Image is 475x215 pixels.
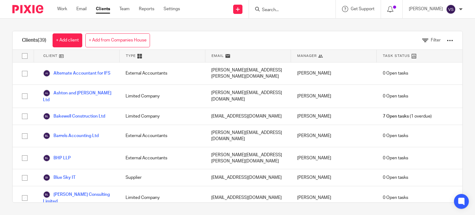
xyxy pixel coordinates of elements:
[261,7,317,13] input: Search
[383,133,408,139] span: 0 Open tasks
[291,186,377,209] div: [PERSON_NAME]
[351,7,374,11] span: Get Support
[43,70,50,77] img: svg%3E
[76,6,87,12] a: Email
[291,108,377,125] div: [PERSON_NAME]
[53,33,82,47] a: + Add client
[119,169,205,186] div: Supplier
[126,53,136,58] span: Type
[43,70,110,77] a: Alternate Accountant for IFS
[139,6,154,12] a: Reports
[43,89,50,97] img: svg%3E
[383,155,408,161] span: 0 Open tasks
[205,147,291,169] div: [PERSON_NAME][EMAIL_ADDRESS][PERSON_NAME][DOMAIN_NAME]
[43,132,99,140] a: Barrels Accounting Ltd
[446,4,456,14] img: svg%3E
[164,6,180,12] a: Settings
[43,113,50,120] img: svg%3E
[43,89,113,103] a: Ashton and [PERSON_NAME] Ltd
[43,174,50,181] img: svg%3E
[43,132,50,140] img: svg%3E
[85,33,150,47] a: + Add from Companies House
[205,85,291,108] div: [PERSON_NAME][EMAIL_ADDRESS][DOMAIN_NAME]
[43,154,50,162] img: svg%3E
[383,174,408,181] span: 0 Open tasks
[119,85,205,108] div: Limited Company
[119,6,130,12] a: Team
[119,125,205,147] div: External Accountants
[297,53,317,58] span: Manager
[383,113,409,119] span: 7 Open tasks
[43,191,50,198] img: svg%3E
[43,191,113,204] a: [PERSON_NAME] Consulting Limited
[205,186,291,209] div: [EMAIL_ADDRESS][DOMAIN_NAME]
[431,38,441,42] span: Filter
[291,62,377,84] div: [PERSON_NAME]
[119,147,205,169] div: External Accountants
[383,113,432,119] span: (1 overdue)
[205,125,291,147] div: [PERSON_NAME][EMAIL_ADDRESS][DOMAIN_NAME]
[119,62,205,84] div: External Accountants
[291,85,377,108] div: [PERSON_NAME]
[43,53,58,58] span: Client
[19,50,31,62] input: Select all
[119,108,205,125] div: Limited Company
[291,169,377,186] div: [PERSON_NAME]
[43,154,71,162] a: BHP LLP
[409,6,443,12] p: [PERSON_NAME]
[43,174,75,181] a: Blue Sky IT
[38,38,46,43] span: (39)
[22,37,46,44] h1: Clients
[96,6,110,12] a: Clients
[383,195,408,201] span: 0 Open tasks
[57,6,67,12] a: Work
[43,113,105,120] a: Bakewell Construction Ltd
[383,93,408,99] span: 0 Open tasks
[205,169,291,186] div: [EMAIL_ADDRESS][DOMAIN_NAME]
[291,125,377,147] div: [PERSON_NAME]
[119,186,205,209] div: Limited Company
[212,53,224,58] span: Email
[383,70,408,76] span: 0 Open tasks
[205,108,291,125] div: [EMAIL_ADDRESS][DOMAIN_NAME]
[383,53,410,58] span: Task Status
[205,62,291,84] div: [PERSON_NAME][EMAIL_ADDRESS][PERSON_NAME][DOMAIN_NAME]
[291,147,377,169] div: [PERSON_NAME]
[12,5,43,13] img: Pixie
